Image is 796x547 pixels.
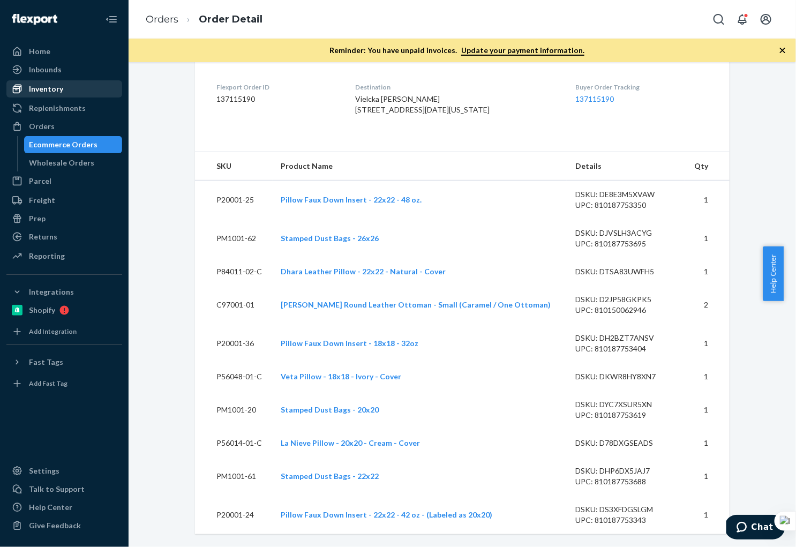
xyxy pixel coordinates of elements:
[575,305,676,316] div: UPC: 810150062946
[195,152,273,181] th: SKU
[6,354,122,371] button: Fast Tags
[575,189,676,200] div: DSKU: DE8E3M5XVAW
[281,405,379,414] a: Stamped Dust Bags - 20x20
[281,471,379,481] a: Stamped Dust Bags - 22x22
[6,499,122,516] a: Help Center
[6,210,122,227] a: Prep
[195,181,273,220] td: P20001-25
[29,158,95,168] div: Wholesale Orders
[281,300,551,309] a: [PERSON_NAME] Round Leather Ottoman - Small (Caramel / One Ottoman)
[29,305,55,316] div: Shopify
[6,192,122,209] a: Freight
[24,154,123,171] a: Wholesale Orders
[281,234,379,243] a: Stamped Dust Bags - 26x26
[726,515,785,542] iframe: Opens a widget where you can chat to one of our agents
[29,121,55,132] div: Orders
[575,228,676,238] div: DSKU: DJVSLH3ACYG
[29,84,63,94] div: Inventory
[195,286,273,324] td: C97001-01
[29,195,55,206] div: Freight
[195,363,273,391] td: P56048-01-C
[685,258,730,286] td: 1
[575,466,676,476] div: DSKU: DHP6DX5JAJ7
[281,438,420,447] a: La Nieve Pillow - 20x20 - Cream - Cover
[755,9,777,30] button: Open account menu
[6,517,122,534] button: Give Feedback
[29,466,59,476] div: Settings
[6,118,122,135] a: Orders
[575,410,676,421] div: UPC: 810187753619
[685,429,730,457] td: 1
[216,94,338,104] dd: 137115190
[575,438,676,448] div: DSKU: D78DXGSEADS
[29,176,51,186] div: Parcel
[567,152,685,181] th: Details
[685,219,730,258] td: 1
[575,294,676,305] div: DSKU: D2JP58GKPK5
[575,343,676,354] div: UPC: 810187753404
[195,496,273,534] td: P20001-24
[29,64,62,75] div: Inbounds
[29,502,72,513] div: Help Center
[685,152,730,181] th: Qty
[6,248,122,265] a: Reporting
[575,200,676,211] div: UPC: 810187753350
[685,324,730,363] td: 1
[575,504,676,515] div: DSKU: DS3XFDGSLGM
[6,462,122,479] a: Settings
[195,429,273,457] td: P56014-01-C
[29,357,63,368] div: Fast Tags
[6,228,122,245] a: Returns
[137,4,271,35] ol: breadcrumbs
[6,283,122,301] button: Integrations
[216,83,338,92] dt: Flexport Order ID
[575,399,676,410] div: DSKU: DYC7XSUR5XN
[146,13,178,25] a: Orders
[461,46,584,56] a: Update your payment information.
[273,152,567,181] th: Product Name
[355,94,490,114] span: Vielcka [PERSON_NAME] [STREET_ADDRESS][DATE][US_STATE]
[29,484,85,494] div: Talk to Support
[281,339,419,348] a: Pillow Faux Down Insert - 18x18 - 32oz
[6,302,122,319] a: Shopify
[101,9,122,30] button: Close Navigation
[708,9,730,30] button: Open Search Box
[6,323,122,340] a: Add Integration
[685,391,730,429] td: 1
[12,14,57,25] img: Flexport logo
[281,267,446,276] a: Dhara Leather Pillow - 22x22 - Natural - Cover
[575,515,676,526] div: UPC: 810187753343
[575,238,676,249] div: UPC: 810187753695
[6,375,122,392] a: Add Fast Tag
[575,94,614,103] a: 137115190
[195,457,273,496] td: PM1001-61
[29,213,46,224] div: Prep
[732,9,753,30] button: Open notifications
[329,45,584,56] p: Reminder: You have unpaid invoices.
[763,246,784,301] button: Help Center
[575,266,676,277] div: DSKU: DTSA83UWFH5
[29,103,86,114] div: Replenishments
[29,251,65,261] div: Reporting
[685,363,730,391] td: 1
[195,324,273,363] td: P20001-36
[685,286,730,324] td: 2
[199,13,262,25] a: Order Detail
[195,219,273,258] td: PM1001-62
[575,333,676,343] div: DSKU: DH2BZT7ANSV
[575,476,676,487] div: UPC: 810187753688
[6,173,122,190] a: Parcel
[24,136,123,153] a: Ecommerce Orders
[6,481,122,498] button: Talk to Support
[29,231,57,242] div: Returns
[29,327,77,336] div: Add Integration
[6,100,122,117] a: Replenishments
[6,43,122,60] a: Home
[281,510,493,519] a: Pillow Faux Down Insert - 22x22 - 42 oz - (Labeled as 20x20)
[29,139,98,150] div: Ecommerce Orders
[281,195,422,204] a: Pillow Faux Down Insert - 22x22 - 48 oz.
[195,258,273,286] td: P84011-02-C
[29,520,81,531] div: Give Feedback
